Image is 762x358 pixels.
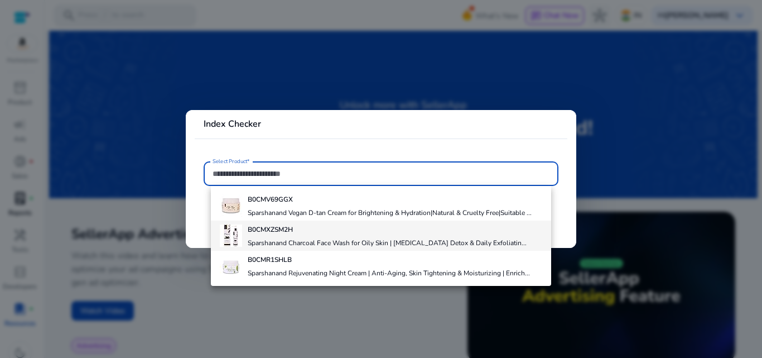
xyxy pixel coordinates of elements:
[220,225,242,247] img: 41dMiW5C+EL._SS40_.jpg
[248,238,527,247] h4: Sparshanand Charcoal Face Wash for Oily Skin | [MEDICAL_DATA] Detox & Daily Exfoliatin...
[248,225,293,234] b: B0CMXZSM2H
[248,208,532,217] h4: Sparshanand Vegan D-tan Cream for Brightening & Hydration|Natural & Cruelty Free|Suitable ...
[220,255,242,278] img: 31TOpjZsi7L._SS40_.jpg
[204,118,261,130] b: Index Checker
[248,269,530,278] h4: Sparshanand Rejuvenating Night Cream | Anti-Aging, Skin Tightening & Moisturizing | Enrich...
[220,194,242,217] img: 31qZWKA3akL._SS40_.jpg
[248,255,292,264] b: B0CMR1SHLB
[213,157,250,165] mat-label: Select Product*
[248,195,293,204] b: B0CMV69GGX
